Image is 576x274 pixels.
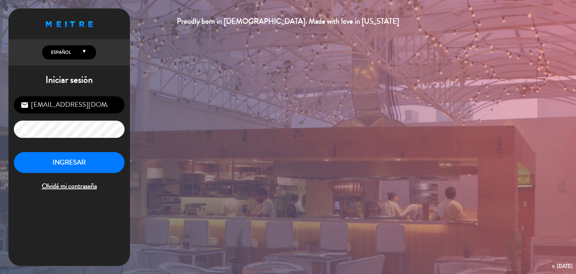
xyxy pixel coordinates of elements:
i: lock [21,125,29,133]
input: Correo Electrónico [14,96,125,114]
div: v. [DATE] [552,261,573,271]
h1: Iniciar sesión [8,74,130,86]
span: Español [49,49,71,56]
button: INGRESAR [14,152,125,173]
span: Olvidé mi contraseña [14,181,125,192]
i: email [21,101,29,109]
